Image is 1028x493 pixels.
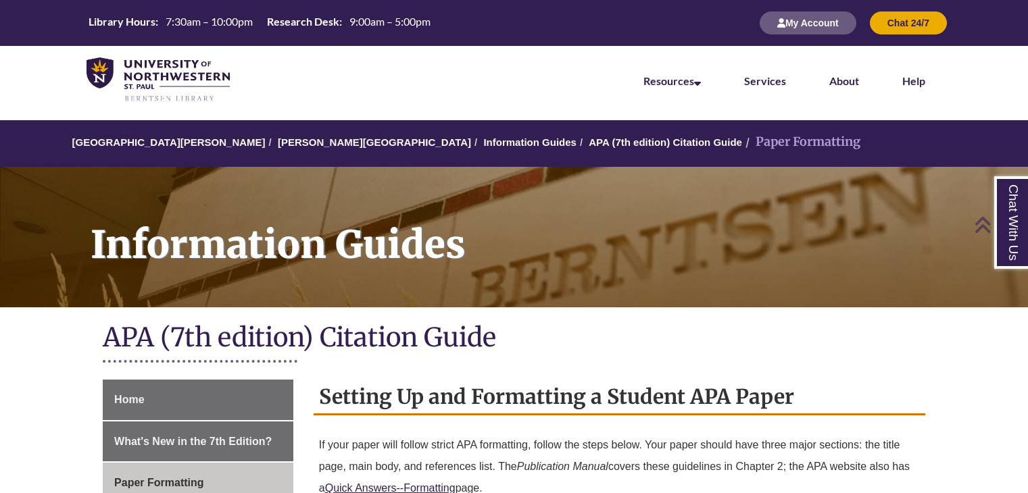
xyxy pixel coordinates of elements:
a: APA (7th edition) Citation Guide [589,136,742,148]
button: Chat 24/7 [870,11,947,34]
a: Home [103,380,293,420]
li: Paper Formatting [742,132,860,152]
h2: Setting Up and Formatting a Student APA Paper [314,380,925,415]
h1: Information Guides [76,167,1028,290]
a: Chat 24/7 [870,17,947,28]
th: Library Hours: [83,14,160,29]
span: 9:00am – 5:00pm [349,15,431,28]
h1: APA (7th edition) Citation Guide [103,321,925,357]
a: [GEOGRAPHIC_DATA][PERSON_NAME] [72,136,265,148]
a: Services [744,74,786,87]
a: What's New in the 7th Edition? [103,421,293,462]
span: Paper Formatting [114,477,203,488]
button: My Account [760,11,856,34]
em: Publication Manual [517,461,608,472]
a: Hours Today [83,14,436,32]
a: About [829,74,859,87]
a: Information Guides [483,136,577,148]
table: Hours Today [83,14,436,31]
span: Home [114,394,144,405]
a: My Account [760,17,856,28]
a: Back to Top [974,215,1025,234]
th: Research Desk: [262,14,344,29]
span: 7:30am – 10:00pm [166,15,253,28]
a: [PERSON_NAME][GEOGRAPHIC_DATA] [278,136,471,148]
a: Resources [643,74,701,87]
img: UNWSP Library Logo [87,57,230,103]
span: What's New in the 7th Edition? [114,436,272,447]
a: Help [902,74,925,87]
